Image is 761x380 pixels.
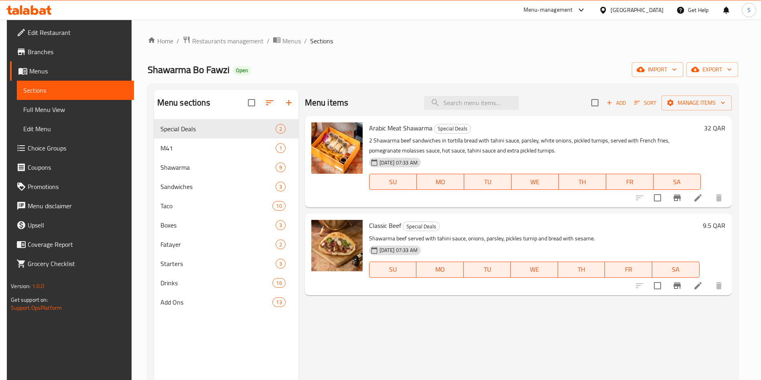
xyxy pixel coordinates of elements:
button: WE [511,262,558,278]
span: import [638,65,677,75]
h2: Menu sections [157,97,210,109]
button: import [632,62,683,77]
span: Add [605,98,627,108]
button: WE [511,174,559,190]
span: 10 [273,202,285,210]
span: TU [467,264,508,275]
div: Special Deals2 [154,119,298,138]
span: WE [514,264,555,275]
span: Select section [586,94,603,111]
button: Branch-specific-item [668,276,687,295]
span: Add item [603,97,629,109]
span: Shawarma [160,163,276,172]
span: Promotions [28,182,128,191]
span: Sections [23,85,128,95]
button: TH [558,262,605,278]
span: MO [420,176,461,188]
div: Starters3 [154,254,298,273]
button: FR [606,174,653,190]
input: search [424,96,519,110]
div: items [272,297,285,307]
span: 2 [276,125,285,133]
span: Branches [28,47,128,57]
span: Sort sections [260,93,279,112]
a: Edit Menu [17,119,134,138]
span: Menus [29,66,128,76]
span: [DATE] 07:33 AM [376,159,421,167]
div: items [276,259,286,268]
span: M41 [160,143,276,153]
img: Classic Beef [311,220,363,271]
div: Taco10 [154,196,298,215]
button: Branch-specific-item [668,188,687,207]
div: Fatayer2 [154,235,298,254]
span: Shawarma Bo Fawzi [148,61,229,79]
span: Menu disclaimer [28,201,128,211]
a: Edit menu item [693,281,703,291]
span: Taco [160,201,273,211]
span: 2 [276,241,285,248]
a: Sections [17,81,134,100]
div: Drinks16 [154,273,298,293]
span: Starters [160,259,276,268]
span: Open [233,67,251,74]
span: Fatayer [160,240,276,249]
button: MO [416,262,464,278]
div: items [272,278,285,288]
a: Menus [10,61,134,81]
a: Promotions [10,177,134,196]
h6: 9.5 QAR [703,220,725,231]
div: items [276,240,286,249]
div: Shawarma9 [154,158,298,177]
a: Upsell [10,215,134,235]
span: 16 [273,279,285,287]
span: Classic Beef [369,219,401,232]
span: SA [655,264,696,275]
span: Select to update [649,277,666,294]
li: / [267,36,270,46]
div: Boxes [160,220,276,230]
a: Grocery Checklist [10,254,134,273]
span: FR [608,264,649,275]
div: M411 [154,138,298,158]
a: Branches [10,42,134,61]
span: [DATE] 07:33 AM [376,246,421,254]
div: items [272,201,285,211]
nav: Menu sections [154,116,298,315]
a: Coupons [10,158,134,177]
span: Grocery Checklist [28,259,128,268]
img: Arabic Meat Shawarma [311,122,363,174]
span: WE [515,176,556,188]
span: 1.0.0 [32,281,45,291]
span: Sort [634,98,656,108]
span: TU [467,176,508,188]
span: Select all sections [243,94,260,111]
div: Sandwiches [160,182,276,191]
a: Menu disclaimer [10,196,134,215]
span: Add Ons [160,297,273,307]
button: SA [652,262,700,278]
span: Version: [11,281,30,291]
button: SA [653,174,701,190]
div: [GEOGRAPHIC_DATA] [611,6,664,14]
button: TU [464,174,511,190]
button: Add section [279,93,298,112]
a: Restaurants management [183,36,264,46]
button: delete [709,188,729,207]
span: Manage items [668,98,725,108]
p: 2 Shawarma beef sandwiches in tortilla bread with tahini sauce, parsley, white onions, pickled tu... [369,136,701,156]
div: Open [233,66,251,75]
div: Special Deals [403,221,440,231]
span: 1 [276,144,285,152]
div: Sandwiches3 [154,177,298,196]
div: items [276,182,286,191]
span: Arabic Meat Shawarma [369,122,432,134]
button: TH [559,174,606,190]
span: Edit Menu [23,124,128,134]
span: MO [420,264,461,275]
li: / [304,36,307,46]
